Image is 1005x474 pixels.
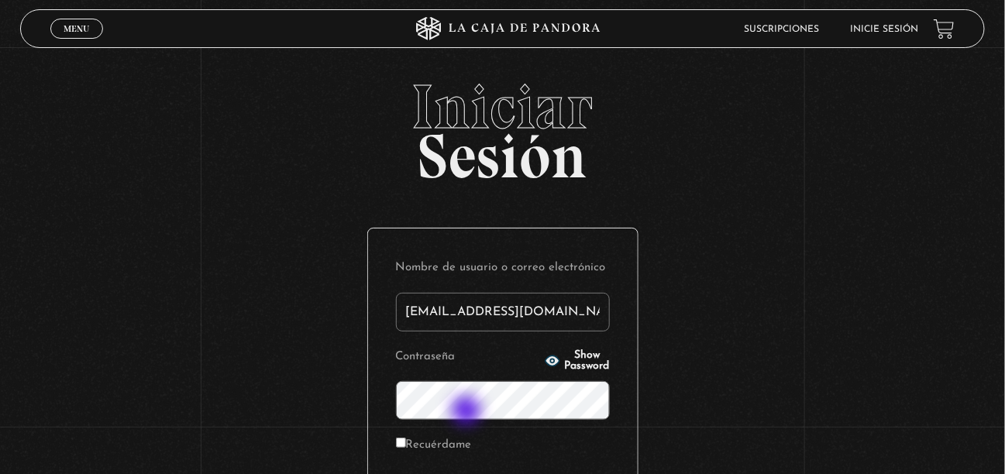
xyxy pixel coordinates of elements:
[744,25,819,34] a: Suscripciones
[20,76,985,175] h2: Sesión
[396,256,610,280] label: Nombre de usuario o correo electrónico
[396,438,406,448] input: Recuérdame
[20,76,985,138] span: Iniciar
[64,24,89,33] span: Menu
[396,345,540,369] label: Contraseña
[59,37,95,48] span: Cerrar
[934,19,955,39] a: View your shopping cart
[850,25,918,34] a: Inicie sesión
[396,434,472,458] label: Recuérdame
[565,350,610,372] span: Show Password
[545,350,610,372] button: Show Password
